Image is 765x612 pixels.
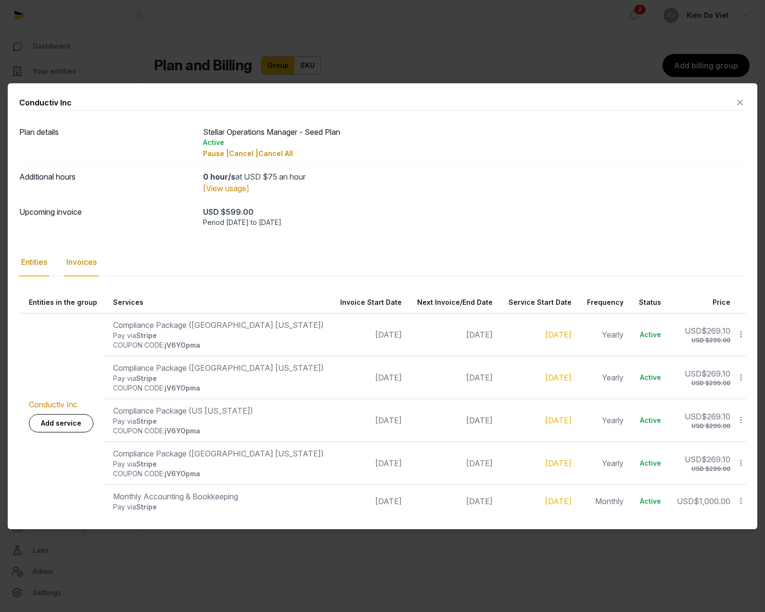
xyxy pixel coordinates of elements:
[203,172,235,182] strong: 0 hour/s
[466,373,493,382] span: [DATE]
[577,442,629,484] td: Yearly
[694,496,730,506] span: $1,000.00
[701,455,730,464] span: $269.10
[545,416,572,425] a: [DATE]
[165,341,200,349] span: jV6YOpma
[64,248,99,276] div: Invoices
[680,422,730,430] div: USD $299.00
[677,496,694,506] span: USD
[466,458,493,468] span: [DATE]
[113,459,325,469] div: Pay via
[408,292,499,313] th: Next Invoice/End Date
[103,292,331,313] th: Services
[577,484,629,518] td: Monthly
[203,149,229,157] span: Pause |
[545,458,572,468] a: [DATE]
[165,469,200,478] span: jV6YOpma
[498,292,577,313] th: Service Start Date
[203,206,746,218] div: USD $599.00
[701,369,730,378] span: $269.10
[19,97,72,108] div: Conductiv Inc
[203,171,746,182] div: at USD $75 an hour
[330,442,408,484] td: [DATE]
[629,292,667,313] th: Status
[19,292,103,313] th: Entities in the group
[136,374,157,382] span: Stripe
[639,496,661,506] div: Active
[229,149,258,157] span: Cancel |
[113,405,325,417] div: Compliance Package (US [US_STATE])
[639,330,661,339] div: Active
[685,326,701,336] span: USD
[685,455,701,464] span: USD
[466,496,493,506] span: [DATE]
[701,412,730,421] span: $269.10
[19,248,746,276] nav: Tabs
[577,399,629,442] td: Yearly
[136,417,157,425] span: Stripe
[330,292,408,313] th: Invoice Start Date
[639,373,661,382] div: Active
[113,319,325,331] div: Compliance Package ([GEOGRAPHIC_DATA] [US_STATE])
[545,373,572,382] a: [DATE]
[113,502,325,512] div: Pay via
[113,331,325,340] div: Pay via
[680,337,730,344] div: USD $299.00
[113,491,325,502] div: Monthly Accounting & Bookkeeping
[680,465,730,473] div: USD $299.00
[685,412,701,421] span: USD
[19,248,49,276] div: Entities
[639,458,661,468] div: Active
[203,126,746,159] div: Stellar Operations Manager - Seed Plan
[685,369,701,378] span: USD
[258,149,293,157] span: Cancel All
[545,330,572,339] a: [DATE]
[19,126,195,159] dt: Plan details
[29,400,77,409] a: Conductiv Inc
[203,138,746,147] div: Active
[577,292,629,313] th: Frequency
[136,331,157,339] span: Stripe
[466,416,493,425] span: [DATE]
[113,448,325,459] div: Compliance Package ([GEOGRAPHIC_DATA] [US_STATE])
[330,399,408,442] td: [DATE]
[330,313,408,356] td: [DATE]
[667,292,736,313] th: Price
[165,384,200,392] span: jV6YOpma
[113,426,325,436] div: COUPON CODE:
[203,183,249,193] a: [View usage]
[113,383,325,393] div: COUPON CODE:
[577,313,629,356] td: Yearly
[113,340,325,350] div: COUPON CODE:
[113,374,325,383] div: Pay via
[680,379,730,387] div: USD $299.00
[577,356,629,399] td: Yearly
[19,206,195,227] dt: Upcoming invoice
[701,326,730,336] span: $269.10
[19,171,195,194] dt: Additional hours
[165,427,200,435] span: jV6YOpma
[466,330,493,339] span: [DATE]
[29,414,93,432] a: Add service
[203,218,746,227] div: Period [DATE] to [DATE]
[330,484,408,518] td: [DATE]
[113,362,325,374] div: Compliance Package ([GEOGRAPHIC_DATA] [US_STATE])
[639,416,661,425] div: Active
[136,460,157,468] span: Stripe
[113,417,325,426] div: Pay via
[545,496,572,506] a: [DATE]
[136,503,157,511] span: Stripe
[330,356,408,399] td: [DATE]
[113,469,325,479] div: COUPON CODE:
